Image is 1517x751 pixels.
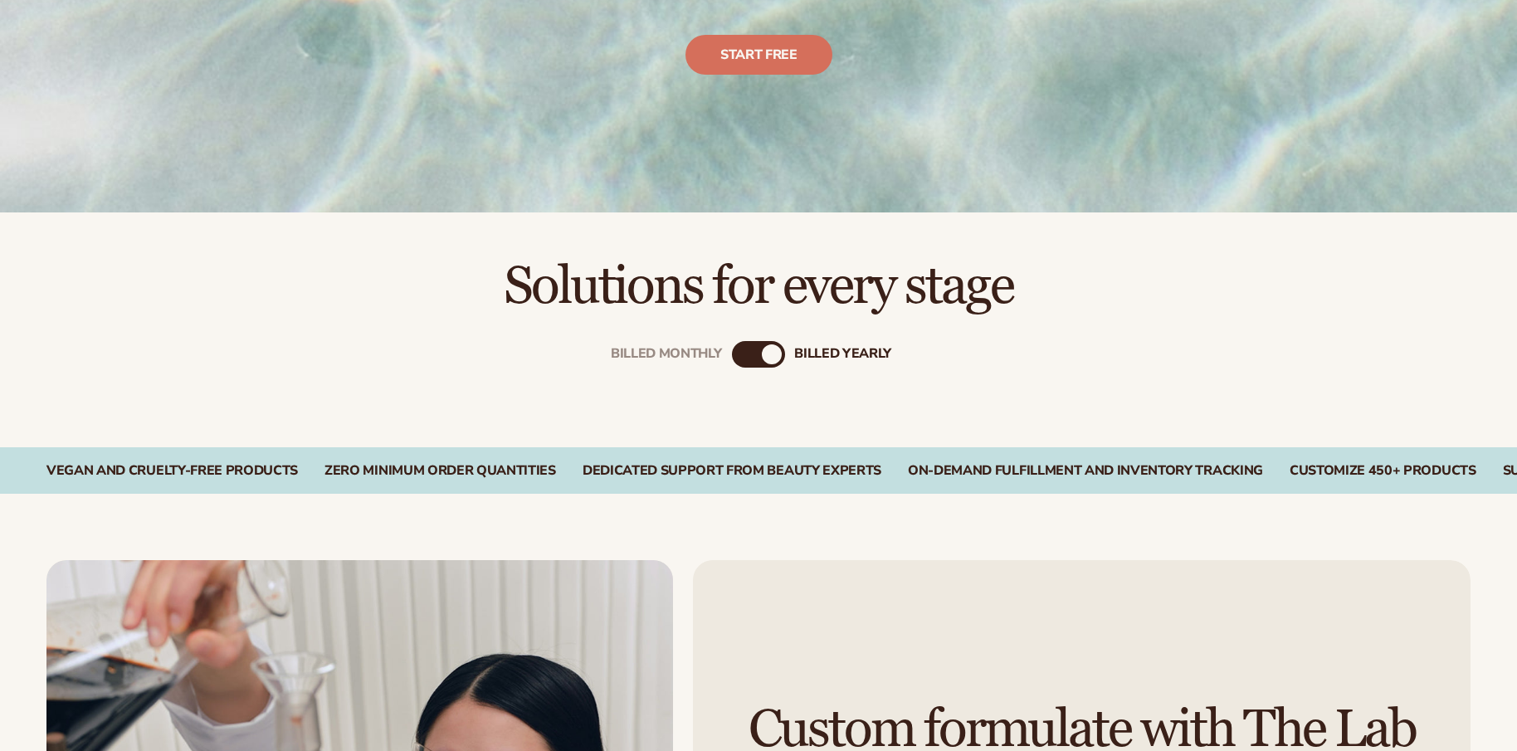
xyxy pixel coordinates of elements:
div: billed Yearly [794,346,891,362]
h2: Solutions for every stage [46,259,1471,315]
a: Start free [685,35,832,75]
div: Dedicated Support From Beauty Experts [583,463,881,479]
div: Vegan and Cruelty-Free Products [46,463,298,479]
div: Zero Minimum Order QuantitieS [324,463,556,479]
div: CUSTOMIZE 450+ PRODUCTS [1290,463,1476,479]
div: On-Demand Fulfillment and Inventory Tracking [908,463,1263,479]
div: Billed Monthly [611,346,722,362]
